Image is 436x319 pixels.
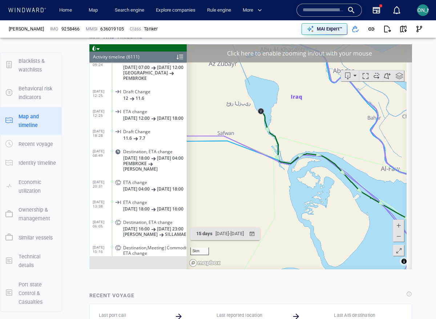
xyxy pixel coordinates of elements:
[107,187,123,192] span: 15 days
[204,4,234,17] a: Rule engine
[34,182,60,187] span: [DATE] 16:00
[101,203,120,211] div: 5km
[3,99,97,130] dl: [DATE] 08:49Destination, ETA change[DATE] 18:00[DATE] 04:00PEMBROKE[PERSON_NAME]
[0,289,61,296] a: Port state Control & Casualties
[68,71,94,77] span: [DATE] 18:00
[34,162,60,167] span: [DATE] 18:00
[304,26,315,37] div: Toggle map information layers
[50,26,59,32] p: IMO
[0,159,61,166] a: Identity timeline
[19,159,56,167] p: Identity timeline
[0,228,61,247] button: Similar vessels
[347,21,363,37] button: Add to vessel list
[0,173,61,201] button: Economic utilization
[130,26,141,32] p: Class
[68,111,94,116] span: [DATE] 04:00
[363,21,379,37] button: Get link
[0,61,61,68] a: Blacklists & watchlists
[9,26,44,32] div: [PERSON_NAME]
[34,122,68,127] span: [PERSON_NAME]
[3,170,97,196] dl: [DATE] 06:05Destination, ETA change[DATE] 16:00[DATE] 23:00[PERSON_NAME]SILLAMAE
[395,21,411,37] button: View on map
[58,201,101,206] span: Meeting|Commodity
[405,286,431,314] iframe: Chat
[34,135,58,141] span: ETA change
[76,187,97,193] span: SILLAMAE
[34,187,68,193] span: [PERSON_NAME]
[46,51,55,57] span: 11.6
[34,155,58,161] span: ETA change
[34,175,83,181] span: Destination, ETA change
[0,210,61,217] a: Ownership & management
[0,154,61,172] button: Identity timeline
[4,7,36,18] div: Activity timeline
[50,91,56,97] span: 7.7
[83,4,106,17] button: Map
[0,183,61,189] a: Economic utilization
[0,52,61,79] button: Blacklists & watchlists
[3,40,97,60] dl: [DATE] 12:25Draft Change1211.6
[3,85,23,93] span: [DATE] 18:28
[34,201,58,212] span: Destination, ETA change
[112,4,147,17] a: Search engine
[3,155,23,164] span: [DATE] 13:38
[3,45,23,53] span: [DATE] 12:25
[411,21,427,37] button: Visual Link Analysis
[34,26,78,31] span: [GEOGRAPHIC_DATA]
[243,6,262,15] span: More
[34,31,57,37] span: PEMBROKE
[3,196,97,232] dl: [DATE] 10:16Destination, ETA changeMeeting|Commodity
[292,26,304,37] button: Create an AOI.
[334,312,375,319] p: Last AIS destination
[0,275,61,312] button: Port state Control & Casualties
[61,26,80,32] span: 9258466
[9,26,44,32] span: ASHLEY
[0,200,61,228] button: Ownership & management
[0,140,61,147] a: Recent voyage
[281,26,292,37] div: Toggle vessel historical path
[89,291,134,300] div: Recent voyage
[0,234,61,241] a: Similar vessels
[0,107,61,135] button: Map and timeline
[144,26,158,32] div: Tanker
[302,23,347,35] button: MAI Expert™
[86,26,98,32] p: MMSI
[34,65,58,70] span: ETA change
[0,79,61,107] button: Behavioral risk indicators
[99,312,126,319] p: Last port call
[0,89,61,96] a: Behavioral risk indicators
[19,280,56,307] p: Port state Control & Casualties
[3,9,97,40] dl: [DATE] 09:24Destination, ETA change[DATE] 07:00[DATE] 12:00[GEOGRAPHIC_DATA]PEMBROKE
[217,312,262,319] p: Last reported location
[153,4,198,17] button: Explore companies
[100,26,124,32] div: 636019105
[240,4,268,17] button: More
[37,7,50,18] div: (6111)
[3,175,23,184] span: [DATE] 06:05
[34,142,60,147] span: [DATE] 04:00
[379,21,395,37] button: Export report
[86,4,103,17] a: Map
[34,105,83,110] span: Destination, ETA change
[19,178,56,196] p: Economic utilization
[19,252,56,270] p: Technical details
[252,26,270,37] button: Export vessel information
[3,79,97,99] dl: [DATE] 18:28Draft Change11.67.7
[54,4,77,17] button: Home
[56,4,75,17] a: Home
[0,247,61,275] button: Technical details
[3,150,97,170] dl: [DATE] 13:38ETA change[DATE] 18:00[DATE] 16:00
[101,183,171,196] button: 15 days[DATE]-[DATE]
[34,51,39,57] span: 12
[270,26,281,37] div: Focus on vessel path
[3,14,23,23] span: [DATE] 09:24
[100,214,132,223] a: Mapbox logo
[34,91,43,97] span: 11.6
[3,65,23,73] span: [DATE] 12:25
[19,233,53,242] p: Similar vessels
[3,105,23,113] span: [DATE] 08:49
[19,112,56,130] p: Map and timeline
[0,135,61,154] button: Recent voyage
